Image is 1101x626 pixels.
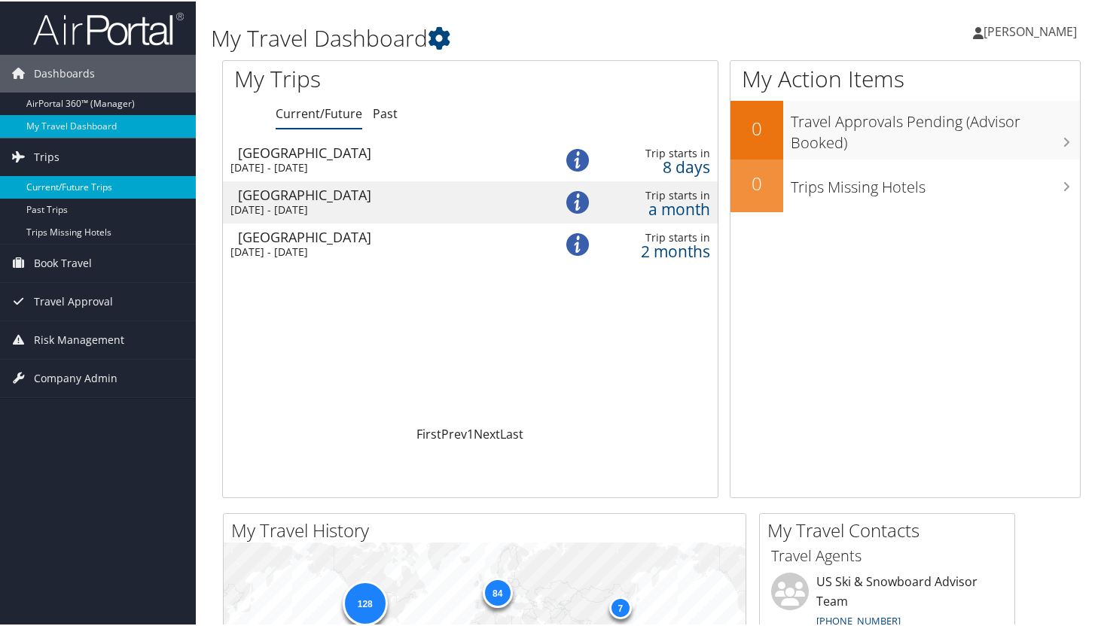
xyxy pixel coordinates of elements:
div: a month [604,201,710,214]
a: 1 [467,424,474,441]
div: Trip starts in [604,229,710,243]
div: Trip starts in [604,145,710,159]
div: 2 months [604,243,710,257]
h2: My Travel History [231,516,746,542]
div: [GEOGRAPHIC_DATA] [238,187,540,200]
h2: 0 [730,169,783,195]
div: [DATE] - [DATE] [230,244,532,257]
span: [PERSON_NAME] [984,22,1077,38]
h2: My Travel Contacts [767,516,1014,542]
a: Prev [441,424,467,441]
span: Company Admin [34,358,117,396]
div: [DATE] - [DATE] [230,160,532,173]
div: [DATE] - [DATE] [230,202,532,215]
div: [GEOGRAPHIC_DATA] [238,144,540,158]
img: alert-flat-solid-info.png [566,232,589,254]
h1: My Action Items [730,62,1080,93]
h2: 0 [730,114,783,140]
a: [PERSON_NAME] [973,8,1092,53]
span: Book Travel [34,243,92,281]
span: Risk Management [34,320,124,357]
a: 0Trips Missing Hotels [730,158,1080,211]
a: Past [373,104,398,120]
h3: Travel Agents [771,544,1003,565]
h3: Trips Missing Hotels [791,168,1080,196]
span: Trips [34,137,59,175]
div: 128 [342,579,387,624]
h1: My Travel Dashboard [211,21,798,53]
a: Last [500,424,523,441]
a: [PHONE_NUMBER] [816,612,901,626]
div: Trip starts in [604,187,710,201]
img: airportal-logo.png [33,10,184,45]
div: 84 [482,576,512,606]
h1: My Trips [234,62,500,93]
div: [GEOGRAPHIC_DATA] [238,229,540,242]
span: Travel Approval [34,281,113,319]
a: First [416,424,441,441]
a: Current/Future [276,104,362,120]
span: Dashboards [34,53,95,91]
div: 8 days [604,159,710,172]
img: alert-flat-solid-info.png [566,190,589,212]
h3: Travel Approvals Pending (Advisor Booked) [791,102,1080,152]
div: 7 [608,595,631,618]
img: alert-flat-solid-info.png [566,147,589,170]
a: 0Travel Approvals Pending (Advisor Booked) [730,99,1080,157]
a: Next [474,424,500,441]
